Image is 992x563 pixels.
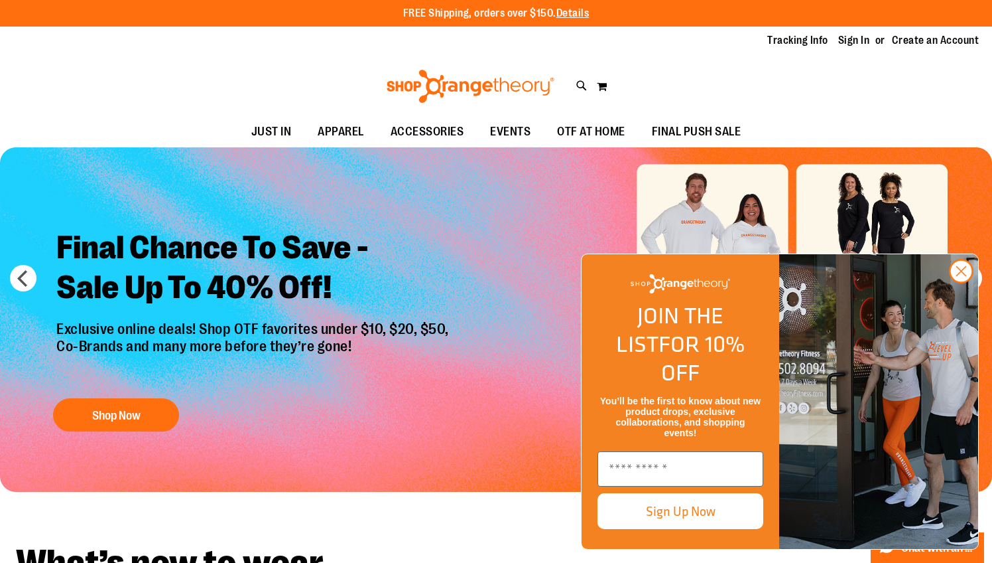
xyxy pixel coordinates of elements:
[949,259,973,283] button: Close dialog
[53,398,179,432] button: Shop Now
[46,218,462,321] h2: Final Chance To Save - Sale Up To 40% Off!
[616,299,723,361] span: JOIN THE LIST
[658,327,745,389] span: FOR 10% OFF
[652,117,741,147] span: FINAL PUSH SALE
[544,117,639,147] a: OTF AT HOME
[556,7,589,19] a: Details
[238,117,305,147] a: JUST IN
[477,117,544,147] a: EVENTS
[631,274,730,293] img: Shop Orangetheory
[403,6,589,21] p: FREE Shipping, orders over $150.
[597,493,763,529] button: Sign Up Now
[46,321,462,386] p: Exclusive online deals! Shop OTF favorites under $10, $20, $50, Co-Brands and many more before th...
[391,117,464,147] span: ACCESSORIES
[251,117,292,147] span: JUST IN
[10,265,36,291] button: prev
[46,218,462,439] a: Final Chance To Save -Sale Up To 40% Off! Exclusive online deals! Shop OTF favorites under $10, $...
[304,117,377,147] a: APPAREL
[838,33,870,48] a: Sign In
[639,117,755,147] a: FINAL PUSH SALE
[600,396,761,438] span: You’ll be the first to know about new product drops, exclusive collaborations, and shopping events!
[557,117,625,147] span: OTF AT HOME
[318,117,364,147] span: APPAREL
[568,240,992,563] div: FLYOUT Form
[385,70,556,103] img: Shop Orangetheory
[490,117,530,147] span: EVENTS
[767,33,828,48] a: Tracking Info
[779,254,978,549] img: Shop Orangtheory
[377,117,477,147] a: ACCESSORIES
[892,33,979,48] a: Create an Account
[597,451,763,487] input: Enter email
